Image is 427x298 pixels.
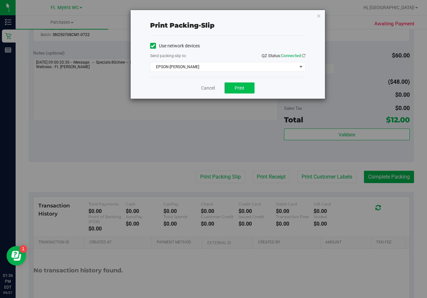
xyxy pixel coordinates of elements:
span: Print [235,85,244,91]
span: EPSON-[PERSON_NAME] [150,62,297,71]
label: Send packing-slip to: [150,53,187,59]
span: Print packing-slip [150,21,214,29]
button: Print [225,82,254,93]
iframe: Resource center unread badge [19,245,27,253]
a: Cancel [201,85,215,92]
iframe: Resource center [6,246,26,266]
span: Connected [281,53,301,58]
label: Use network devices [150,43,200,49]
span: select [297,62,305,71]
span: QZ Status: [262,53,305,58]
